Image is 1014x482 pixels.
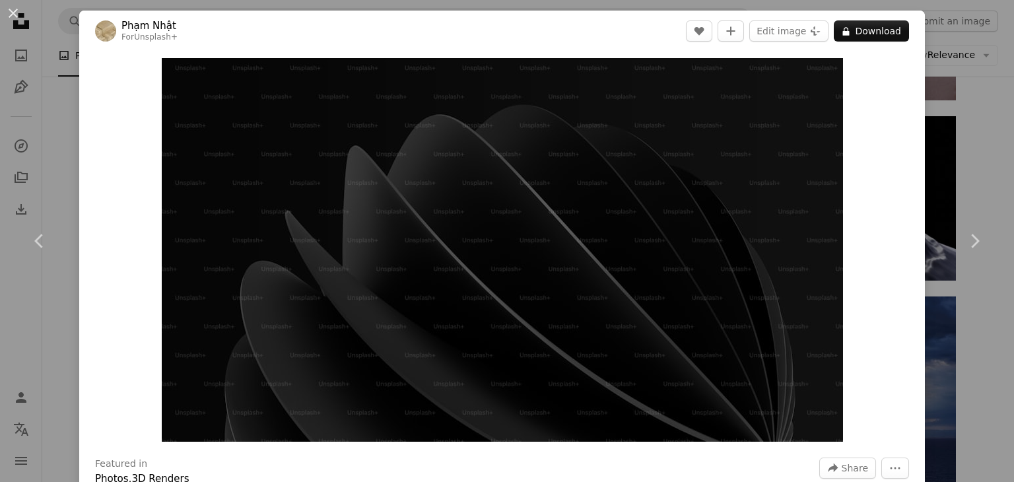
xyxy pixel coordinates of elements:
[842,458,868,478] span: Share
[95,20,116,42] img: Go to Phạm Nhật's profile
[881,458,909,479] button: More Actions
[718,20,744,42] button: Add to Collection
[834,20,909,42] button: Download
[162,58,843,442] button: Zoom in on this image
[686,20,712,42] button: Like
[935,178,1014,304] a: Next
[95,458,147,471] h3: Featured in
[134,32,178,42] a: Unsplash+
[121,32,178,43] div: For
[121,19,178,32] a: Phạm Nhật
[819,458,876,479] button: Share this image
[749,20,828,42] button: Edit image
[162,58,843,442] img: a black and white photo of a flower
